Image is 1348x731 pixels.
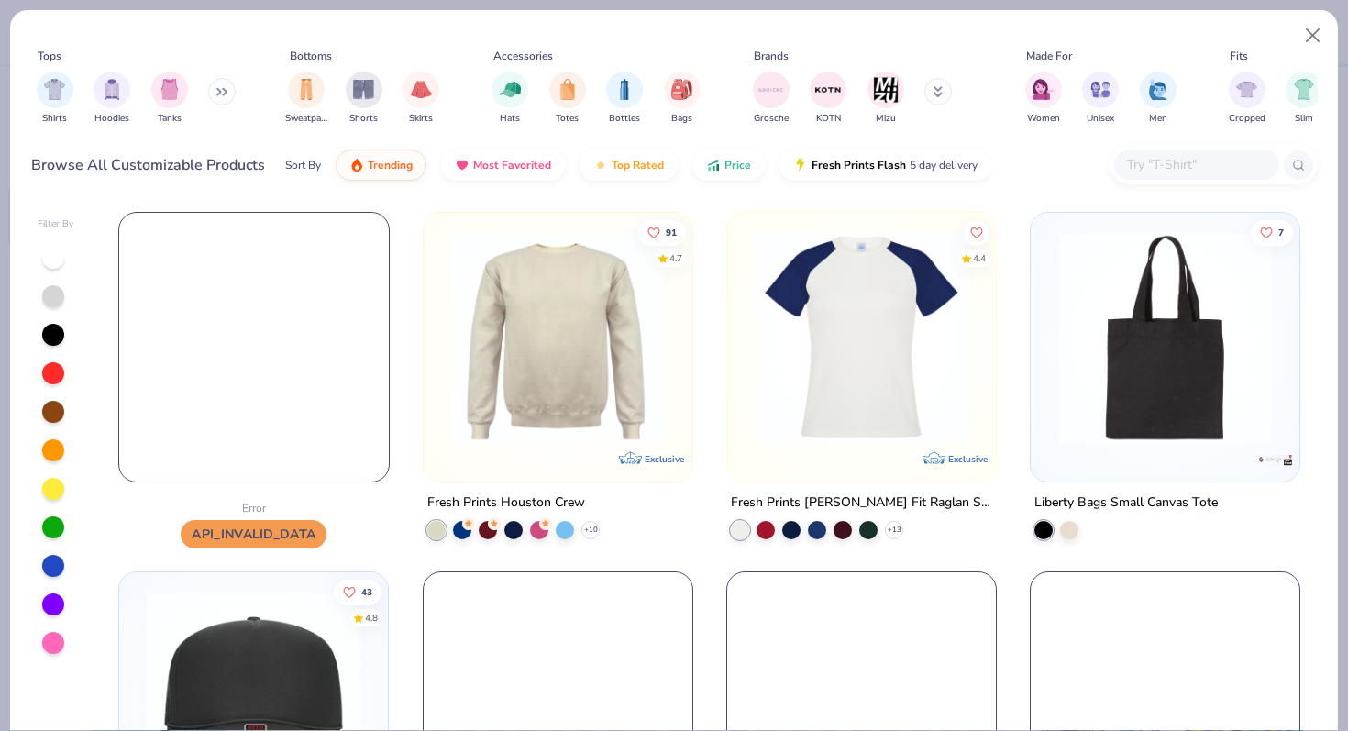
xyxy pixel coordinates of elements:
button: filter button [867,72,904,126]
button: filter button [403,72,439,126]
button: Like [334,580,381,605]
button: Like [964,219,989,245]
span: 91 [665,227,676,237]
span: Hoodies [94,112,129,126]
button: filter button [549,72,586,126]
img: Skirts Image [411,79,432,100]
span: Skirts [409,112,433,126]
div: filter for Shirts [37,72,73,126]
button: filter button [151,72,188,126]
span: Price [724,158,751,172]
img: Liberty Bags logo [1257,442,1294,479]
div: filter for Skirts [403,72,439,126]
span: API_INVALID_DATA [181,520,326,548]
button: Close [1296,18,1331,53]
span: Grosche [754,112,789,126]
div: Tops [38,48,61,64]
img: flash.gif [793,158,808,172]
div: Accessories [493,48,553,64]
div: filter for Hoodies [94,72,130,126]
span: Fresh Prints Flash [812,158,906,172]
img: d6d584ca-6ecb-4862-80f9-37d415fce208 [746,231,978,445]
span: Bottles [609,112,640,126]
span: Shirts [42,112,67,126]
div: Brands [754,48,789,64]
div: filter for Totes [549,72,586,126]
button: filter button [664,72,701,126]
div: filter for Bags [664,72,701,126]
div: Browse All Customizable Products [31,154,265,176]
button: filter button [1082,72,1119,126]
div: filter for Shorts [346,72,382,126]
span: Top Rated [612,158,664,172]
span: Unisex [1087,112,1114,126]
img: Tanks Image [160,79,180,100]
img: Women Image [1033,79,1054,100]
span: Bags [671,112,692,126]
img: 119f3be6-5c8d-4dec-a817-4e77bf7f5439 [1049,231,1281,445]
button: filter button [1025,72,1062,126]
button: filter button [94,72,130,126]
span: Shorts [349,112,378,126]
span: Slim [1295,112,1313,126]
span: 43 [361,588,372,597]
img: Shirts Image [44,79,65,100]
div: filter for Grosche [753,72,790,126]
button: filter button [1229,72,1265,126]
button: filter button [492,72,528,126]
span: 7 [1278,227,1284,237]
input: Try "T-Shirt" [1125,154,1266,175]
span: Sweatpants [285,112,327,126]
div: filter for Unisex [1082,72,1119,126]
button: Top Rated [580,150,678,181]
span: 5 day delivery [910,155,978,176]
img: e57e135b-9bef-4ec7-8879-9d5fc9bd6a4b [674,231,906,445]
div: Fresh Prints [PERSON_NAME] Fit Raglan Shirt [731,492,992,515]
img: most_fav.gif [455,158,470,172]
div: Liberty Bags Small Canvas Tote [1034,492,1218,515]
div: filter for Tanks [151,72,188,126]
span: KOTN [816,112,841,126]
img: Hoodies Image [102,79,122,100]
span: Women [1027,112,1060,126]
img: Men Image [1148,79,1168,100]
button: Price [692,150,765,181]
button: Most Favorited [441,150,565,181]
button: filter button [285,72,327,126]
button: filter button [1140,72,1177,126]
div: 4.4 [973,251,986,265]
span: Cropped [1229,112,1265,126]
img: Hats Image [500,79,521,100]
img: KOTN Image [814,76,842,104]
button: Like [637,219,685,245]
div: Filter By [38,217,74,231]
button: Trending [336,150,426,181]
span: Exclusive [948,453,988,465]
button: filter button [1286,72,1322,126]
button: Like [1251,219,1293,245]
div: filter for Cropped [1229,72,1265,126]
div: Made For [1026,48,1072,64]
div: filter for Bottles [606,72,643,126]
img: Cropped Image [1236,79,1257,100]
button: filter button [753,72,790,126]
img: placeholder.png [119,213,388,482]
span: + 13 [887,525,901,536]
button: filter button [606,72,643,126]
img: Bags Image [671,79,691,100]
div: Fits [1230,48,1248,64]
div: Fresh Prints Houston Crew [427,492,585,515]
img: Bottles Image [614,79,635,100]
span: Hats [500,112,520,126]
img: Shorts Image [353,79,374,100]
button: filter button [810,72,846,126]
img: TopRated.gif [593,158,608,172]
div: filter for Hats [492,72,528,126]
span: Men [1149,112,1167,126]
img: Grosche Image [757,76,785,104]
img: Slim Image [1294,79,1314,100]
div: filter for KOTN [810,72,846,126]
span: + 10 [583,525,597,536]
span: Exclusive [645,453,684,465]
img: Totes Image [558,79,578,100]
